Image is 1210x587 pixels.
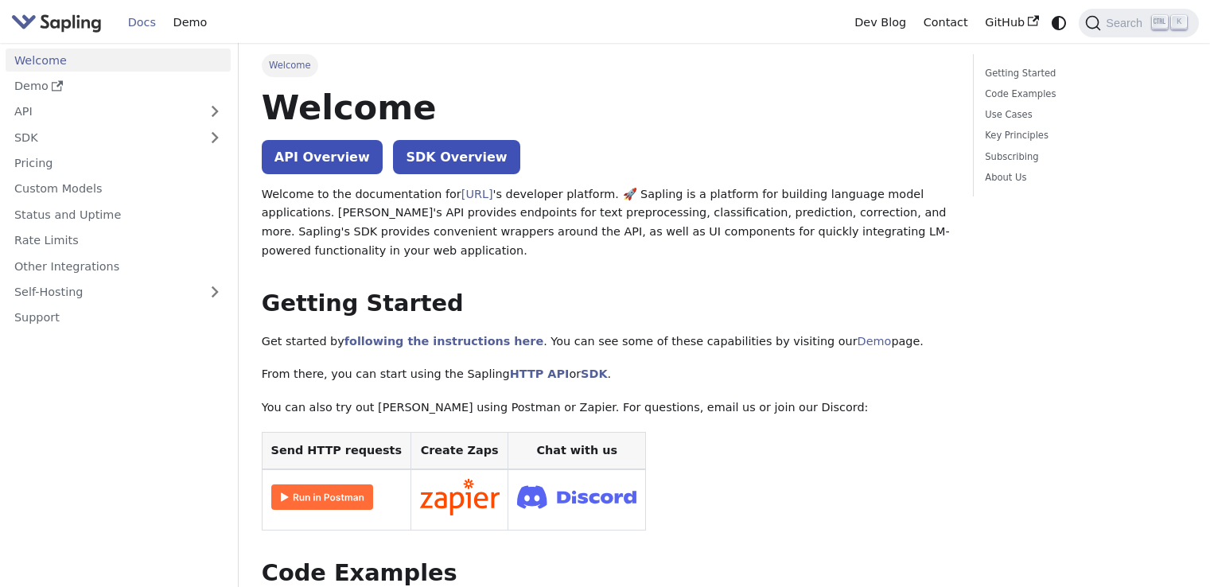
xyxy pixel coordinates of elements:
[517,480,636,513] img: Join Discord
[6,100,199,123] a: API
[11,11,102,34] img: Sapling.ai
[6,75,231,98] a: Demo
[262,185,950,261] p: Welcome to the documentation for 's developer platform. 🚀 Sapling is a platform for building lang...
[11,11,107,34] a: Sapling.ai
[6,177,231,200] a: Custom Models
[6,281,231,304] a: Self-Hosting
[985,66,1181,81] a: Getting Started
[1171,15,1187,29] kbd: K
[262,140,383,174] a: API Overview
[985,128,1181,143] a: Key Principles
[508,432,646,469] th: Chat with us
[271,484,373,510] img: Run in Postman
[510,367,570,380] a: HTTP API
[262,54,318,76] span: Welcome
[6,255,231,278] a: Other Integrations
[262,86,950,129] h1: Welcome
[915,10,977,35] a: Contact
[985,107,1181,122] a: Use Cases
[1079,9,1198,37] button: Search (Ctrl+K)
[858,335,892,348] a: Demo
[581,367,607,380] a: SDK
[262,398,950,418] p: You can also try out [PERSON_NAME] using Postman or Zapier. For questions, email us or join our D...
[119,10,165,35] a: Docs
[199,100,231,123] button: Expand sidebar category 'API'
[344,335,543,348] a: following the instructions here
[985,87,1181,102] a: Code Examples
[985,170,1181,185] a: About Us
[6,229,231,252] a: Rate Limits
[985,150,1181,165] a: Subscribing
[262,290,950,318] h2: Getting Started
[199,126,231,149] button: Expand sidebar category 'SDK'
[976,10,1047,35] a: GitHub
[262,432,410,469] th: Send HTTP requests
[420,479,500,515] img: Connect in Zapier
[165,10,216,35] a: Demo
[6,49,231,72] a: Welcome
[1048,11,1071,34] button: Switch between dark and light mode (currently system mode)
[262,365,950,384] p: From there, you can start using the Sapling or .
[262,54,950,76] nav: Breadcrumbs
[6,152,231,175] a: Pricing
[410,432,508,469] th: Create Zaps
[6,126,199,149] a: SDK
[393,140,519,174] a: SDK Overview
[1101,17,1152,29] span: Search
[262,332,950,352] p: Get started by . You can see some of these capabilities by visiting our page.
[461,188,493,200] a: [URL]
[846,10,914,35] a: Dev Blog
[6,306,231,329] a: Support
[6,203,231,226] a: Status and Uptime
